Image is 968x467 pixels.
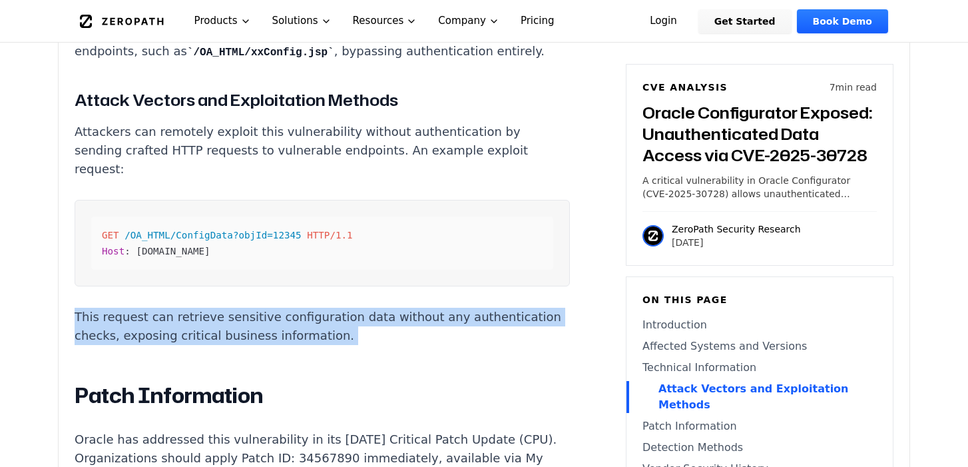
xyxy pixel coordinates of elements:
a: Introduction [642,317,877,333]
a: Get Started [698,9,792,33]
a: Detection Methods [642,440,877,456]
a: Book Demo [797,9,888,33]
span: : [124,246,130,256]
a: Login [634,9,693,33]
h6: CVE Analysis [642,81,728,94]
p: This request can retrieve sensitive configuration data without any authentication checks, exposin... [75,308,570,345]
a: Affected Systems and Versions [642,338,877,354]
span: [DOMAIN_NAME] [136,246,210,256]
p: ZeroPath Security Research [672,223,801,236]
code: /OA_HTML/xxConfig.jsp [187,47,334,59]
span: HTTP/1.1 [307,230,352,240]
img: ZeroPath Security Research [642,225,664,246]
p: A critical vulnerability in Oracle Configurator (CVE-2025-30728) allows unauthenticated attackers... [642,174,877,201]
span: GET [102,230,119,240]
a: Attack Vectors and Exploitation Methods [642,381,877,413]
span: Host [102,246,124,256]
h6: On this page [642,293,877,306]
a: Technical Information [642,360,877,376]
p: [DATE] [672,236,801,249]
p: 7 min read [830,81,877,94]
h2: Patch Information [75,382,570,409]
a: Patch Information [642,418,877,434]
p: Attackers can remotely exploit this vulnerability without authentication by sending crafted HTTP ... [75,123,570,179]
h3: Oracle Configurator Exposed: Unauthenticated Data Access via CVE-2025-30728 [642,102,877,166]
h3: Attack Vectors and Exploitation Methods [75,88,570,112]
span: /OA_HTML/ConfigData?objId=12345 [124,230,301,240]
